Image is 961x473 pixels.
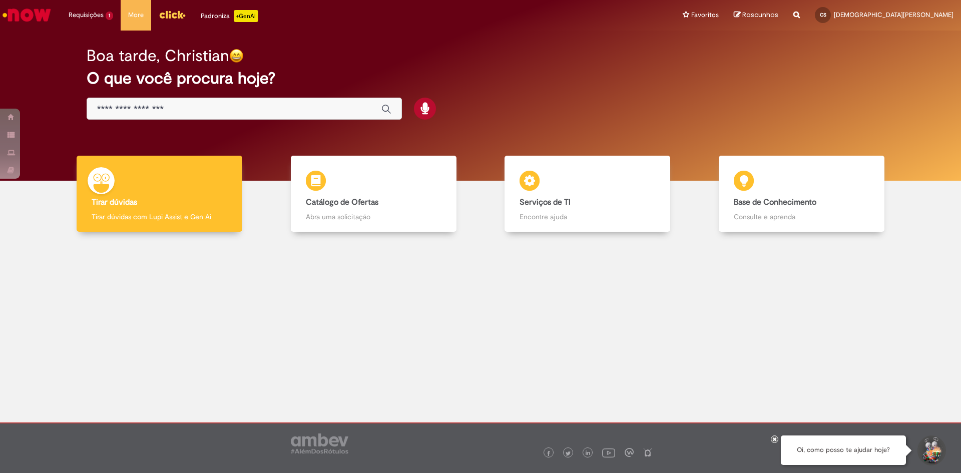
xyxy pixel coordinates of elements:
img: logo_footer_twitter.png [566,451,571,456]
img: logo_footer_linkedin.png [586,450,591,456]
a: Catálogo de Ofertas Abra uma solicitação [267,156,481,232]
img: ServiceNow [1,5,53,25]
span: [DEMOGRAPHIC_DATA][PERSON_NAME] [834,11,953,19]
b: Base de Conhecimento [734,197,816,207]
a: Rascunhos [734,11,778,20]
b: Tirar dúvidas [92,197,137,207]
p: Consulte e aprenda [734,212,869,222]
img: logo_footer_facebook.png [546,451,551,456]
p: Abra uma solicitação [306,212,441,222]
span: Requisições [69,10,104,20]
a: Tirar dúvidas Tirar dúvidas com Lupi Assist e Gen Ai [53,156,267,232]
span: Favoritos [691,10,719,20]
b: Catálogo de Ofertas [306,197,378,207]
img: logo_footer_naosei.png [643,448,652,457]
p: Encontre ajuda [520,212,655,222]
img: logo_footer_workplace.png [625,448,634,457]
b: Serviços de TI [520,197,571,207]
span: CS [820,12,826,18]
span: 1 [106,12,113,20]
span: Rascunhos [742,10,778,20]
h2: O que você procura hoje? [87,70,875,87]
p: Tirar dúvidas com Lupi Assist e Gen Ai [92,212,227,222]
div: Padroniza [201,10,258,22]
button: Iniciar Conversa de Suporte [916,435,946,465]
div: Oi, como posso te ajudar hoje? [781,435,906,465]
img: happy-face.png [229,49,244,63]
img: logo_footer_youtube.png [602,446,615,459]
a: Serviços de TI Encontre ajuda [480,156,695,232]
a: Base de Conhecimento Consulte e aprenda [695,156,909,232]
img: logo_footer_ambev_rotulo_gray.png [291,433,348,453]
p: +GenAi [234,10,258,22]
span: More [128,10,144,20]
h2: Boa tarde, Christian [87,47,229,65]
img: click_logo_yellow_360x200.png [159,7,186,22]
